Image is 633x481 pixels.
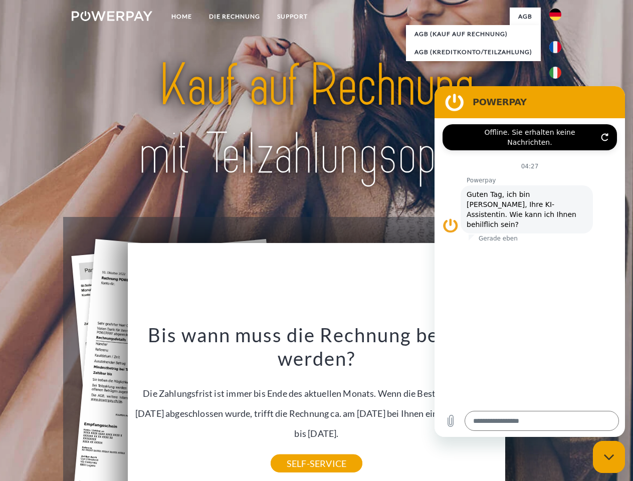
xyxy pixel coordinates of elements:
a: SUPPORT [269,8,316,26]
img: de [549,9,561,21]
iframe: Schaltfläche zum Öffnen des Messaging-Fensters; Konversation läuft [593,441,625,473]
a: AGB (Kreditkonto/Teilzahlung) [406,43,541,61]
img: logo-powerpay-white.svg [72,11,152,21]
a: agb [510,8,541,26]
h3: Bis wann muss die Rechnung bezahlt werden? [134,323,500,371]
a: Home [163,8,200,26]
iframe: Messaging-Fenster [435,86,625,437]
a: SELF-SERVICE [271,454,362,472]
img: title-powerpay_de.svg [96,48,537,192]
div: Die Zahlungsfrist ist immer bis Ende des aktuellen Monats. Wenn die Bestellung z.B. am [DATE] abg... [134,323,500,463]
a: AGB (Kauf auf Rechnung) [406,25,541,43]
img: fr [549,41,561,53]
img: it [549,67,561,79]
a: DIE RECHNUNG [200,8,269,26]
